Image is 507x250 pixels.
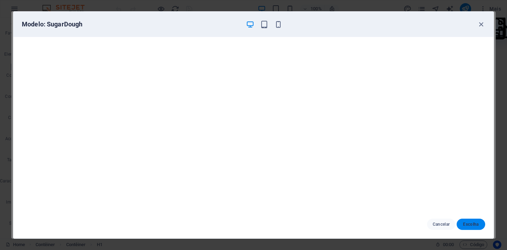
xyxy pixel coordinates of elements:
[433,221,450,227] span: Cancelar
[462,221,480,227] span: Escolha
[457,219,485,230] button: Escolha
[7,3,79,9] a: Saltar para o conteúdo principal
[22,20,240,29] h6: Modelo: SugarDough
[427,219,456,230] button: Cancelar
